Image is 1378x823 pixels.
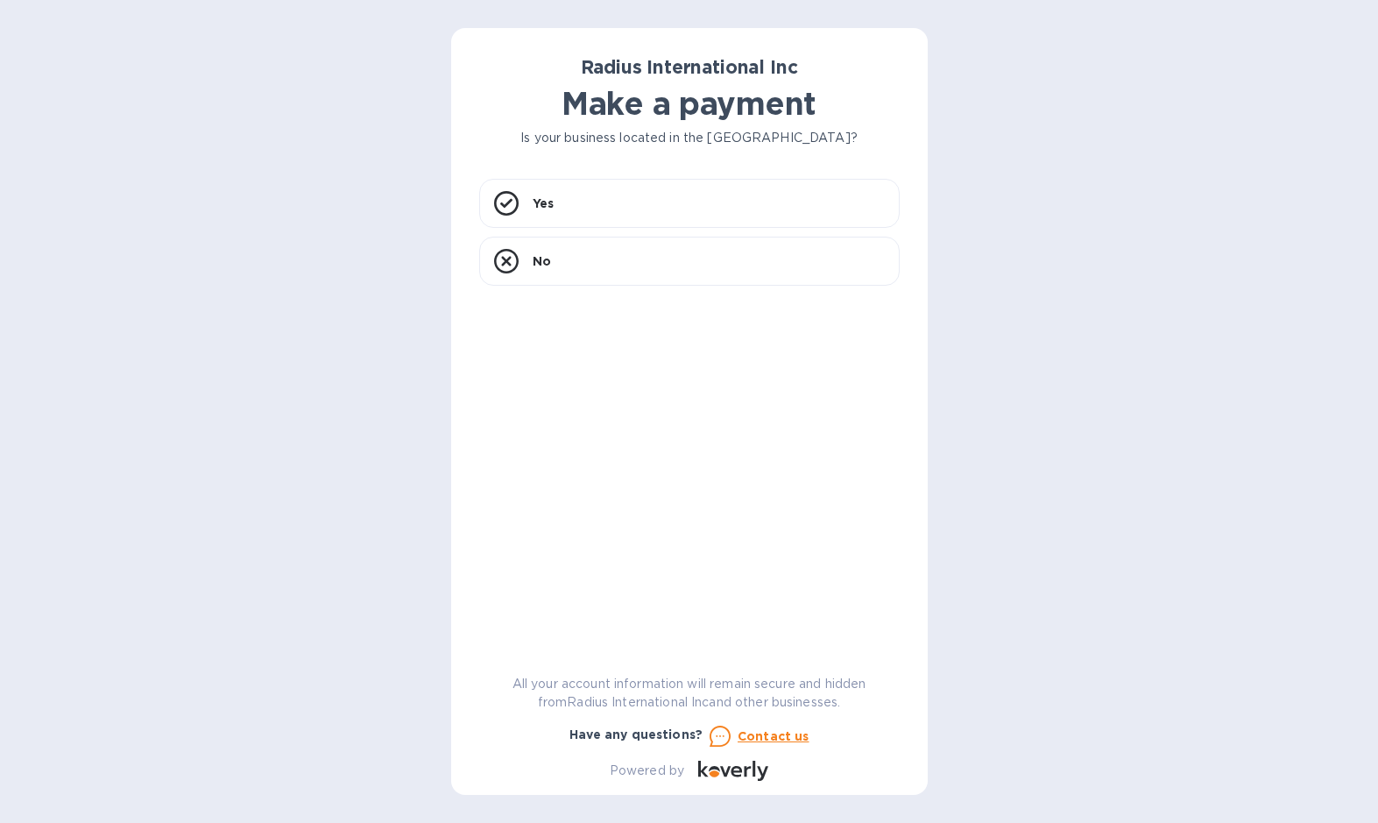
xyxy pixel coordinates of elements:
[479,85,900,122] h1: Make a payment
[533,252,551,270] p: No
[569,727,703,741] b: Have any questions?
[479,129,900,147] p: Is your business located in the [GEOGRAPHIC_DATA]?
[581,56,798,78] b: Radius International Inc
[738,729,809,743] u: Contact us
[533,195,554,212] p: Yes
[479,675,900,712] p: All your account information will remain secure and hidden from Radius International Inc and othe...
[610,762,684,780] p: Powered by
